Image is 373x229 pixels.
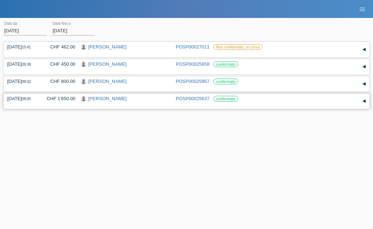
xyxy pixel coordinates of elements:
div: CHF 462.00 [41,44,75,50]
div: aprire/chiudere [359,96,369,107]
label: confermato [213,61,238,67]
a: [PERSON_NAME] [88,61,127,67]
a: menu [355,7,369,11]
div: aprire/chiudere [359,61,369,72]
div: aprire/chiudere [359,44,369,55]
a: POSP00025637 [176,96,209,101]
a: [PERSON_NAME] [88,44,127,50]
div: CHF 1'650.00 [41,96,75,101]
div: [DATE] [7,96,36,101]
label: confermato [213,79,238,84]
a: [PERSON_NAME] [88,96,127,101]
div: CHF 450.00 [41,61,75,67]
i: menu [359,6,366,13]
div: aprire/chiudere [359,79,369,89]
div: [DATE] [7,61,36,67]
span: 09:32 [22,80,31,84]
div: CHF 800.00 [41,79,75,84]
span: 09:38 [22,62,31,66]
a: POSP00027011 [176,44,209,50]
span: 09:05 [22,97,31,101]
label: confermato [213,96,238,102]
a: POSP00025957 [176,79,209,84]
label: Non confermato, in corso [213,44,263,50]
a: POSP00025958 [176,61,209,67]
div: [DATE] [7,44,36,50]
a: [PERSON_NAME] [88,79,127,84]
div: [DATE] [7,79,36,84]
span: 15:41 [22,45,31,49]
